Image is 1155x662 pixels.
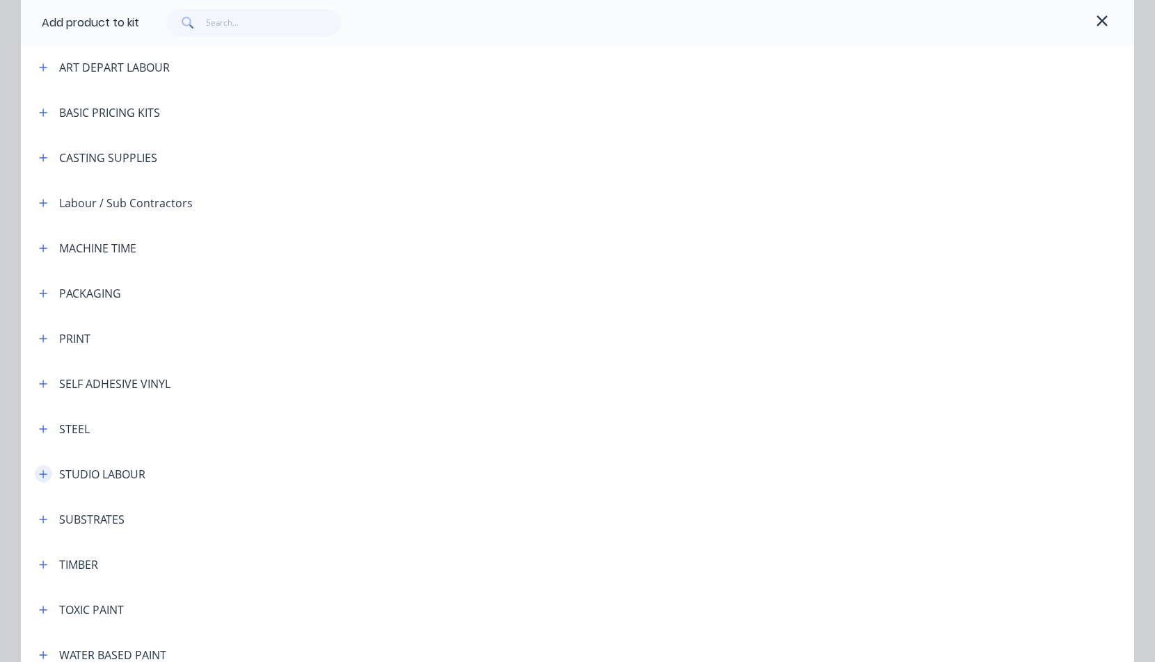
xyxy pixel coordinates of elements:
[59,59,170,76] div: ART DEPART LABOUR
[59,104,160,121] div: BASIC PRICING KITS
[42,15,139,31] div: Add product to kit
[59,240,136,257] div: MACHINE TIME
[59,285,121,302] div: PACKAGING
[59,330,90,347] div: PRINT
[59,602,124,618] div: TOXIC PAINT
[59,511,125,528] div: SUBSTRATES
[59,421,90,437] div: STEEL
[206,9,342,37] input: Search...
[59,195,193,211] div: Labour / Sub Contractors
[59,150,157,166] div: CASTING SUPPLIES
[59,376,170,392] div: SELF ADHESIVE VINYL
[59,556,98,573] div: TIMBER
[59,466,145,483] div: STUDIO LABOUR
